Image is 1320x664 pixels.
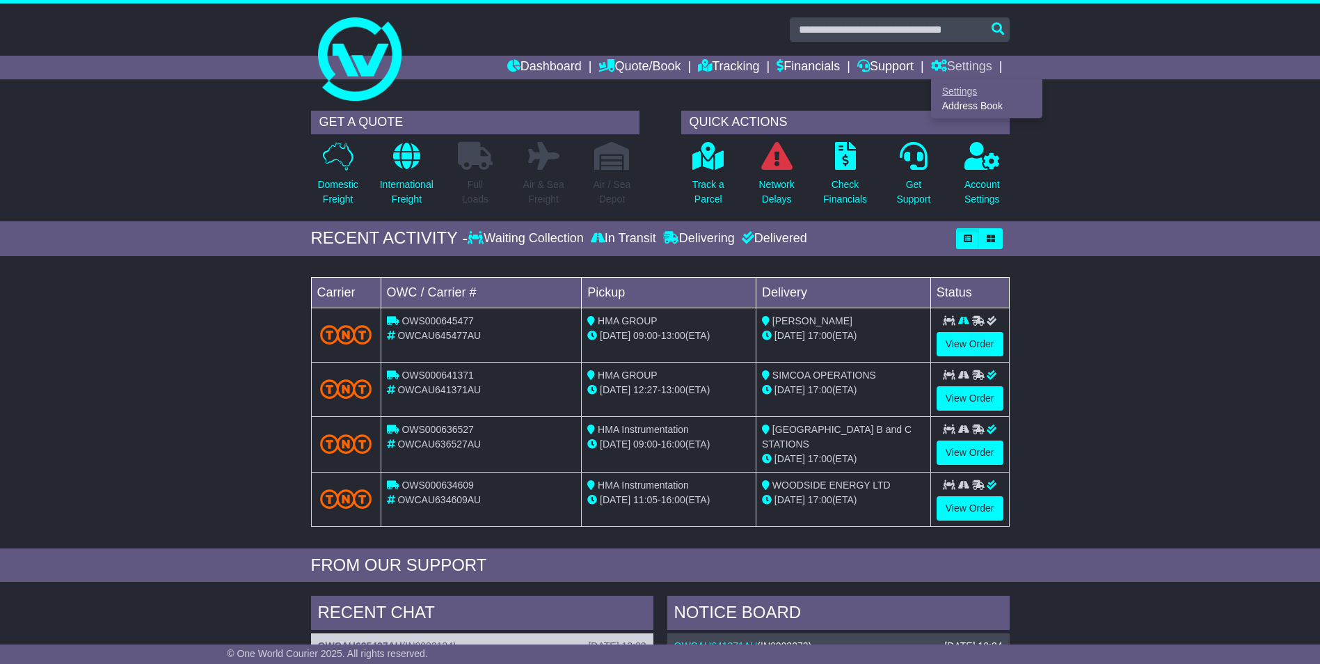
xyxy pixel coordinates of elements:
a: Financials [777,56,840,79]
span: WOODSIDE ENERGY LTD [772,480,891,491]
a: Track aParcel [692,141,725,214]
span: [DATE] [774,330,805,341]
span: 09:00 [633,330,658,341]
div: (ETA) [762,452,925,466]
span: 17:00 [808,384,832,395]
a: Support [857,56,914,79]
div: FROM OUR SUPPORT [311,555,1010,576]
p: International Freight [380,177,434,207]
a: View Order [937,386,1003,411]
div: RECENT ACTIVITY - [311,228,468,248]
span: [DATE] [600,330,630,341]
a: Settings [932,84,1042,99]
span: 16:00 [661,494,685,505]
img: TNT_Domestic.png [320,489,372,508]
span: HMA Instrumentation [598,480,689,491]
div: Quote/Book [931,79,1042,118]
span: © One World Courier 2025. All rights reserved. [227,648,428,659]
span: [DATE] [600,494,630,505]
span: [DATE] [774,453,805,464]
p: Air / Sea Depot [594,177,631,207]
p: Track a Parcel [692,177,724,207]
p: Network Delays [758,177,794,207]
a: GetSupport [896,141,931,214]
td: Delivery [756,277,930,308]
a: Quote/Book [598,56,681,79]
img: TNT_Domestic.png [320,325,372,344]
p: Air & Sea Freight [523,177,564,207]
span: OWS000641371 [401,370,474,381]
a: CheckFinancials [822,141,868,214]
span: 12:27 [633,384,658,395]
a: View Order [937,496,1003,521]
div: (ETA) [762,493,925,507]
a: InternationalFreight [379,141,434,214]
td: OWC / Carrier # [381,277,582,308]
span: OWS000636527 [401,424,474,435]
p: Domestic Freight [317,177,358,207]
span: 17:00 [808,494,832,505]
div: [DATE] 13:22 [588,640,646,652]
span: 13:00 [661,384,685,395]
div: ( ) [674,640,1003,652]
a: Settings [931,56,992,79]
div: GET A QUOTE [311,111,639,134]
div: RECENT CHAT [311,596,653,633]
div: QUICK ACTIONS [681,111,1010,134]
span: OWCAU636527AU [397,438,481,450]
img: TNT_Domestic.png [320,434,372,453]
span: [DATE] [600,384,630,395]
span: HMA GROUP [598,370,658,381]
a: NetworkDelays [758,141,795,214]
div: - (ETA) [587,383,750,397]
p: Check Financials [823,177,867,207]
div: - (ETA) [587,329,750,343]
a: DomesticFreight [317,141,358,214]
span: HMA Instrumentation [598,424,689,435]
a: Dashboard [507,56,582,79]
span: OWCAU645477AU [397,330,481,341]
img: TNT_Domestic.png [320,379,372,398]
span: 13:00 [661,330,685,341]
div: - (ETA) [587,493,750,507]
td: Pickup [582,277,756,308]
a: OWCAU641371AU [674,640,758,651]
td: Status [930,277,1009,308]
div: NOTICE BOARD [667,596,1010,633]
a: View Order [937,441,1003,465]
span: OWCAU634609AU [397,494,481,505]
a: Address Book [932,99,1042,114]
span: 16:00 [661,438,685,450]
span: [DATE] [774,384,805,395]
span: OWS000645477 [401,315,474,326]
span: [GEOGRAPHIC_DATA] B and C STATIONS [762,424,912,450]
p: Full Loads [458,177,493,207]
td: Carrier [311,277,381,308]
div: (ETA) [762,383,925,397]
div: - (ETA) [587,437,750,452]
span: IN0003134 [406,640,454,651]
span: OWS000634609 [401,480,474,491]
span: [DATE] [774,494,805,505]
div: [DATE] 10:24 [944,640,1002,652]
span: IN0003273 [761,640,809,651]
span: HMA GROUP [598,315,658,326]
p: Get Support [896,177,930,207]
div: Waiting Collection [468,231,587,246]
a: View Order [937,332,1003,356]
span: [PERSON_NAME] [772,315,852,326]
span: 17:00 [808,330,832,341]
span: 09:00 [633,438,658,450]
span: [DATE] [600,438,630,450]
a: OWCAU625437AU [318,640,402,651]
div: ( ) [318,640,646,652]
p: Account Settings [964,177,1000,207]
span: 11:05 [633,494,658,505]
div: In Transit [587,231,660,246]
span: OWCAU641371AU [397,384,481,395]
span: SIMCOA OPERATIONS [772,370,876,381]
a: AccountSettings [964,141,1001,214]
div: Delivering [660,231,738,246]
span: 17:00 [808,453,832,464]
a: Tracking [698,56,759,79]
